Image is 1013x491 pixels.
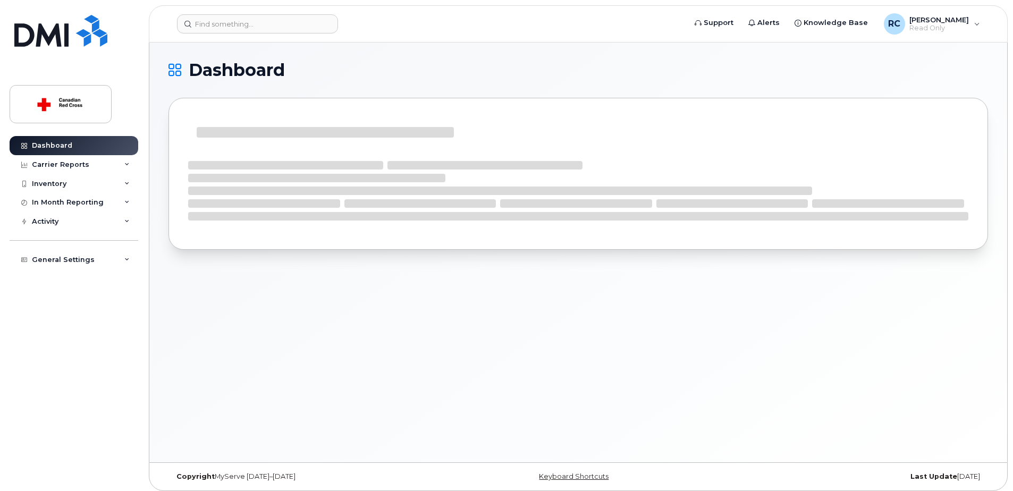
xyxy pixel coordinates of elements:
span: Dashboard [189,62,285,78]
div: [DATE] [715,472,988,481]
strong: Last Update [910,472,957,480]
div: MyServe [DATE]–[DATE] [168,472,442,481]
a: Keyboard Shortcuts [539,472,609,480]
strong: Copyright [176,472,215,480]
